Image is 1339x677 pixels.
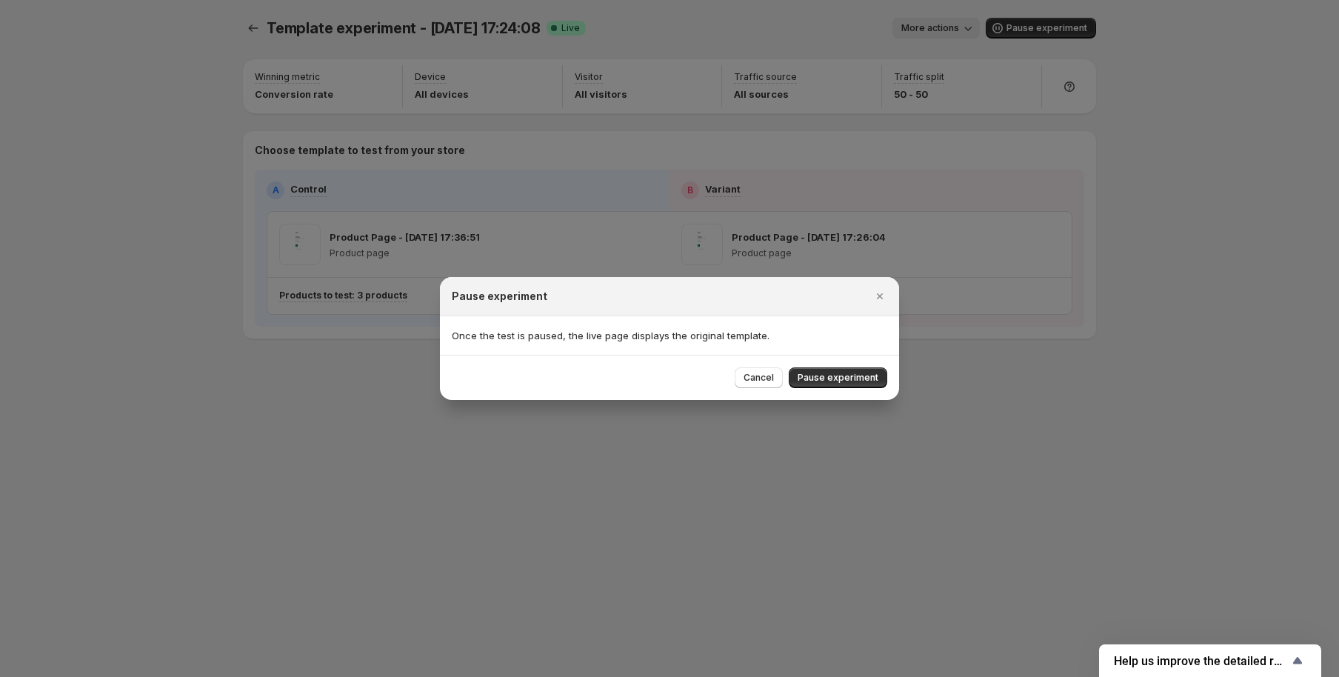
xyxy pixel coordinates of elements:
span: Pause experiment [798,372,878,384]
span: Cancel [744,372,774,384]
button: Cancel [735,367,783,388]
button: Show survey - Help us improve the detailed report for A/B campaigns [1114,652,1306,670]
span: Help us improve the detailed report for A/B campaigns [1114,654,1289,668]
button: Close [869,286,890,307]
button: Pause experiment [789,367,887,388]
p: Once the test is paused, the live page displays the original template. [452,328,887,343]
h2: Pause experiment [452,289,547,304]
